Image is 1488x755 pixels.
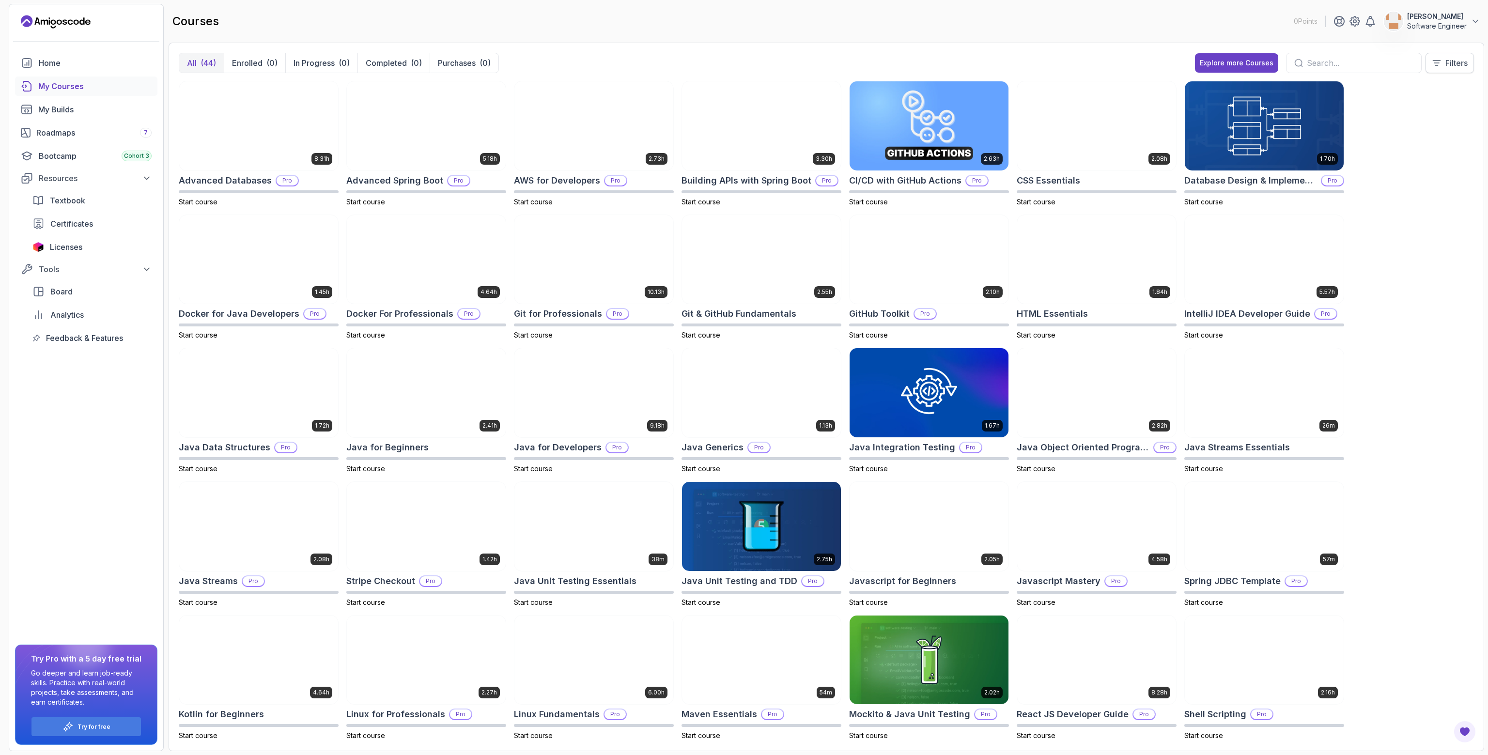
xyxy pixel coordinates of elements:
p: 3.30h [816,155,832,163]
h2: Stripe Checkout [346,574,415,588]
p: 8.31h [314,155,329,163]
button: Filters [1426,53,1474,73]
span: Feedback & Features [46,332,123,344]
h2: Javascript Mastery [1017,574,1100,588]
h2: Java Integration Testing [849,441,955,454]
a: bootcamp [15,146,157,166]
button: Open Feedback Button [1453,720,1476,743]
img: Java Unit Testing Essentials card [514,482,673,571]
p: 0 Points [1294,16,1317,26]
img: Database Design & Implementation card [1185,81,1344,170]
a: analytics [27,305,157,324]
a: licenses [27,237,157,257]
div: (0) [339,57,350,69]
p: 57m [1323,555,1335,563]
p: 2.73h [649,155,665,163]
h2: Javascript for Beginners [849,574,956,588]
h2: Java Unit Testing and TDD [682,574,797,588]
p: Pro [304,309,325,319]
span: Start course [1184,598,1223,606]
button: Explore more Courses [1195,53,1278,73]
span: Start course [849,464,888,473]
span: Start course [682,198,720,206]
span: Start course [514,331,553,339]
img: Docker For Professionals card [347,215,506,304]
div: Roadmaps [36,127,152,139]
img: Java Data Structures card [179,348,338,437]
h2: Advanced Spring Boot [346,174,443,187]
p: 1.72h [315,422,329,430]
span: Board [50,286,73,297]
p: Enrolled [232,57,263,69]
span: Start course [849,731,888,740]
span: Start course [849,598,888,606]
span: Start course [346,198,385,206]
span: Start course [1017,598,1055,606]
img: AWS for Developers card [514,81,673,170]
p: Software Engineer [1407,21,1467,31]
span: Start course [514,598,553,606]
img: Git & GitHub Fundamentals card [682,215,841,304]
p: 2.10h [986,288,1000,296]
p: Filters [1445,57,1468,69]
p: Pro [1133,709,1155,719]
div: My Courses [38,80,152,92]
img: Java Generics card [682,348,841,437]
span: Start course [346,464,385,473]
p: 4.64h [313,689,329,696]
p: Pro [448,176,469,185]
p: 1.70h [1320,155,1335,163]
p: Pro [275,443,296,452]
p: In Progress [294,57,335,69]
h2: Spring JDBC Template [1184,574,1281,588]
span: Start course [179,598,217,606]
span: Cohort 3 [124,152,149,160]
span: Start course [1017,464,1055,473]
div: (0) [266,57,278,69]
img: Advanced Spring Boot card [347,81,506,170]
span: Start course [682,731,720,740]
span: Start course [849,331,888,339]
p: Try for free [77,723,110,731]
img: Spring JDBC Template card [1185,482,1344,571]
h2: Java Data Structures [179,441,270,454]
h2: HTML Essentials [1017,307,1088,321]
p: 38m [651,555,665,563]
p: 2.75h [817,555,832,563]
span: Analytics [50,309,84,321]
h2: React JS Developer Guide [1017,708,1129,721]
p: Pro [606,443,628,452]
p: [PERSON_NAME] [1407,12,1467,21]
img: jetbrains icon [32,242,44,252]
a: home [15,53,157,73]
img: Java Object Oriented Programming card [1017,348,1176,437]
a: roadmaps [15,123,157,142]
img: GitHub Toolkit card [850,215,1008,304]
p: 2.05h [984,555,1000,563]
h2: Java Generics [682,441,744,454]
h2: Shell Scripting [1184,708,1246,721]
span: Start course [682,598,720,606]
button: Completed(0) [357,53,430,73]
img: Java Streams Essentials card [1185,348,1344,437]
button: Try for free [31,717,141,737]
span: Start course [179,731,217,740]
div: My Builds [38,104,152,115]
p: Pro [604,709,626,719]
img: Mockito & Java Unit Testing card [850,616,1008,705]
span: Start course [1184,331,1223,339]
p: Pro [960,443,981,452]
span: Start course [1184,198,1223,206]
span: Start course [346,731,385,740]
a: builds [15,100,157,119]
img: user profile image [1384,12,1403,31]
h2: IntelliJ IDEA Developer Guide [1184,307,1310,321]
p: 6.00h [648,689,665,696]
img: IntelliJ IDEA Developer Guide card [1185,215,1344,304]
p: Pro [458,309,480,319]
p: Pro [1315,309,1336,319]
span: 7 [144,129,148,137]
span: Start course [514,198,553,206]
h2: courses [172,14,219,29]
